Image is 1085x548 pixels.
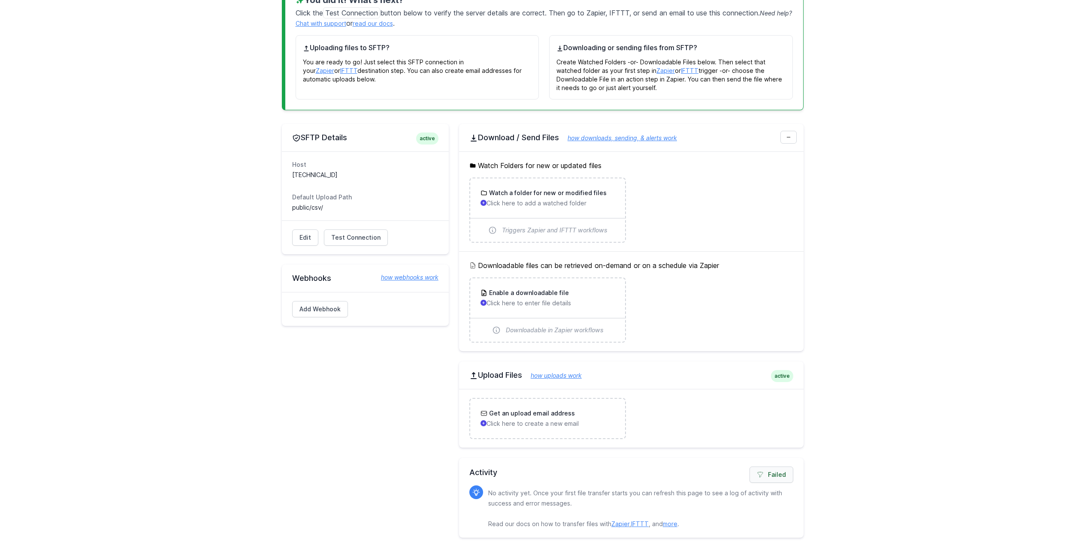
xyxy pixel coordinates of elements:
span: Triggers Zapier and IFTTT workflows [502,226,607,235]
p: Create Watched Folders -or- Downloadable Files below. Then select that watched folder as your fir... [556,53,786,92]
h2: Upload Files [469,370,793,380]
span: Test Connection [331,233,381,242]
a: Watch a folder for new or modified files Click here to add a watched folder Triggers Zapier and I... [470,178,625,242]
h4: Downloading or sending files from SFTP? [556,42,786,53]
a: Test Connection [324,229,388,246]
h2: Download / Send Files [469,132,793,143]
h3: Get an upload email address [487,409,575,418]
a: Zapier [611,520,629,527]
p: Click here to add a watched folder [481,199,615,208]
a: how downloads, sending, & alerts work [559,134,677,142]
h3: Enable a downloadable file [487,289,569,297]
a: Get an upload email address Click here to create a new email [470,399,625,438]
dd: [TECHNICAL_ID] [292,171,438,179]
a: IFTTT [631,520,649,527]
a: read our docs [353,20,393,27]
h2: SFTP Details [292,132,438,143]
a: Zapier [656,67,675,74]
span: active [771,370,793,382]
h3: Watch a folder for new or modified files [487,189,607,197]
a: Enable a downloadable file Click here to enter file details Downloadable in Zapier workflows [470,278,625,342]
a: IFTTT [681,67,698,74]
h2: Webhooks [292,273,438,283]
h5: Downloadable files can be retrieved on-demand or on a schedule via Zapier [469,260,793,271]
span: active [416,132,438,145]
a: Chat with support [296,20,346,27]
h5: Watch Folders for new or updated files [469,160,793,171]
p: Click here to enter file details [481,299,615,307]
p: You are ready to go! Just select this SFTP connection in your or destination step. You can also c... [303,53,532,84]
span: Test Connection [323,7,380,18]
span: Need help? [760,9,792,17]
dt: Host [292,160,438,169]
a: IFTTT [340,67,357,74]
a: Add Webhook [292,301,348,317]
a: Edit [292,229,318,246]
dt: Default Upload Path [292,193,438,202]
a: how uploads work [522,372,582,379]
h2: Activity [469,467,793,479]
a: how webhooks work [372,273,438,282]
span: Downloadable in Zapier workflows [506,326,604,334]
dd: public/csv/ [292,203,438,212]
a: Failed [750,467,793,483]
p: Click the button below to verify the server details are correct. Then go to Zapier, IFTTT, or sen... [296,6,793,28]
a: more [663,520,677,527]
h4: Uploading files to SFTP? [303,42,532,53]
p: No activity yet. Once your first file transfer starts you can refresh this page to see a log of a... [488,488,786,529]
p: Click here to create a new email [481,419,615,428]
a: Zapier [316,67,334,74]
